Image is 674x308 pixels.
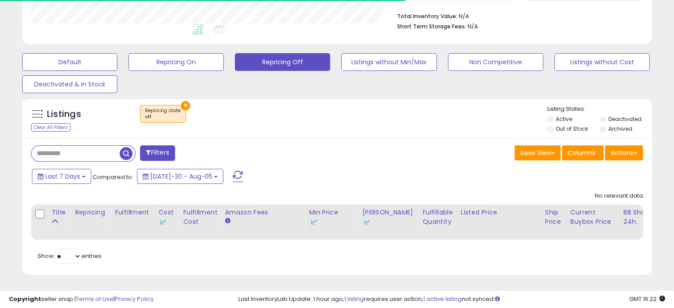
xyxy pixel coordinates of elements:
[341,53,436,71] button: Listings without Min/Max
[129,53,224,71] button: Repricing On
[468,22,478,31] span: N/A
[605,145,643,160] button: Actions
[75,208,107,217] div: Repricing
[22,53,117,71] button: Default
[362,217,415,226] div: Some or all of the values in this column are provided from Inventory Lab.
[9,295,41,303] strong: Copyright
[9,295,154,304] div: seller snap | |
[159,218,168,226] img: InventoryLab Logo
[608,115,641,123] label: Deactivated
[309,217,355,226] div: Some or all of the values in this column are provided from Inventory Lab.
[423,295,462,303] a: 1 active listing
[362,208,415,226] div: [PERSON_NAME]
[76,295,113,303] a: Terms of Use
[570,208,616,226] div: Current Buybox Price
[608,125,632,133] label: Archived
[159,208,176,226] div: Cost
[145,107,181,121] span: Repricing state :
[362,218,371,226] img: InventoryLab Logo
[159,217,176,226] div: Some or all of the values in this column are provided from Inventory Lab.
[145,114,181,120] div: off
[568,148,596,157] span: Columns
[31,123,70,132] div: Clear All Filters
[235,53,330,71] button: Repricing Off
[115,295,154,303] a: Privacy Policy
[547,105,652,113] p: Listing States:
[562,145,604,160] button: Columns
[397,10,636,21] li: N/A
[181,101,190,110] button: ×
[47,108,81,121] h5: Listings
[554,53,650,71] button: Listings without Cost
[309,208,355,226] div: Min Price
[397,12,457,20] b: Total Inventory Value:
[115,208,151,217] div: Fulfillment
[225,217,230,225] small: Amazon Fees.
[422,208,453,226] div: Fulfillable Quantity
[225,208,301,217] div: Amazon Fees
[556,115,572,123] label: Active
[51,208,67,217] div: Title
[309,218,318,226] img: InventoryLab Logo
[238,295,665,304] div: Last InventoryLab Update: 1 hour ago, requires user action, not synced.
[344,295,364,303] a: 1 listing
[32,169,91,184] button: Last 7 Days
[545,208,563,226] div: Ship Price
[45,172,80,181] span: Last 7 Days
[38,252,101,260] span: Show: entries
[150,172,212,181] span: [DATE]-30 - Aug-05
[93,173,133,181] span: Compared to:
[183,208,217,226] div: Fulfillment Cost
[623,208,656,226] div: BB Share 24h.
[556,125,588,133] label: Out of Stock
[22,75,117,93] button: Deactivated & In Stock
[629,295,665,303] span: 2025-08-13 16:22 GMT
[595,192,643,200] div: No relevant data
[140,145,175,161] button: Filters
[137,169,223,184] button: [DATE]-30 - Aug-05
[514,145,561,160] button: Save View
[461,208,538,217] div: Listed Price
[397,23,466,30] b: Short Term Storage Fees:
[448,53,543,71] button: Non Competitive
